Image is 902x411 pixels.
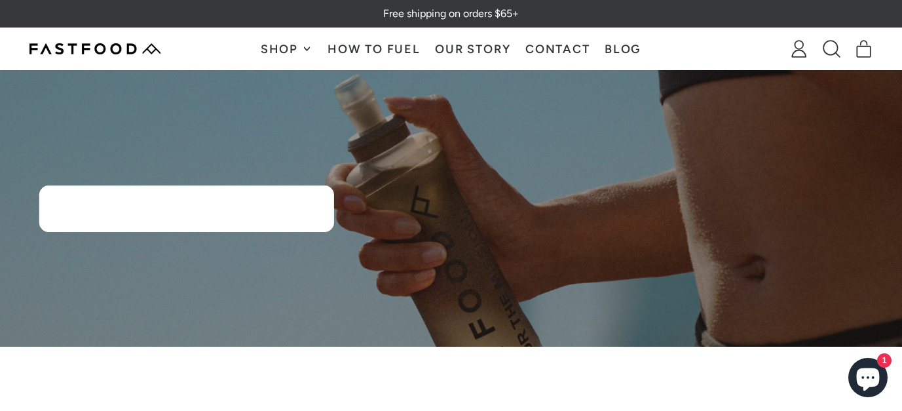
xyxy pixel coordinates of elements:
a: Blog [597,28,649,69]
a: Contact [518,28,597,69]
inbox-online-store-chat: Shopify online store chat [844,358,892,401]
button: Shop [253,28,320,69]
span: Shop [261,43,301,55]
a: Our Story [428,28,518,69]
img: Fastfood [29,43,160,54]
a: How To Fuel [320,28,428,69]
